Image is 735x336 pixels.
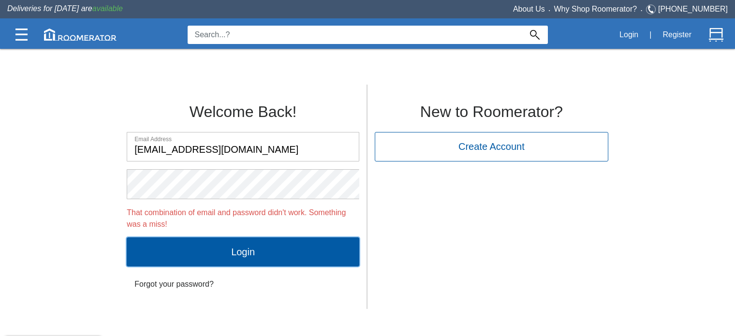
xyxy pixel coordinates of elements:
a: Forgot your password? [127,275,359,294]
div: Email Address [127,132,360,144]
span: • [637,8,646,13]
input: Login [127,237,359,266]
img: Categories.svg [15,29,28,41]
h2: New to Roomerator? [375,103,608,120]
a: Why Shop Roomerator? [554,5,637,13]
input: Search...? [188,26,522,44]
h2: Welcome Back! [127,103,359,120]
div: | [644,24,657,45]
button: Create Account [375,132,608,161]
img: Telephone.svg [646,3,658,15]
a: About Us [513,5,545,13]
label: That combination of email and password didn't work. Something was a miss! [127,207,359,230]
img: Search_Icon.svg [530,30,540,40]
button: Register [657,25,697,45]
span: • [545,8,554,13]
button: Login [614,25,644,45]
a: [PHONE_NUMBER] [658,5,728,13]
span: Deliveries for [DATE] are [7,4,123,13]
span: available [92,4,123,13]
input: Email [127,132,359,161]
img: Cart.svg [709,28,723,42]
img: roomerator-logo.svg [44,29,117,41]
